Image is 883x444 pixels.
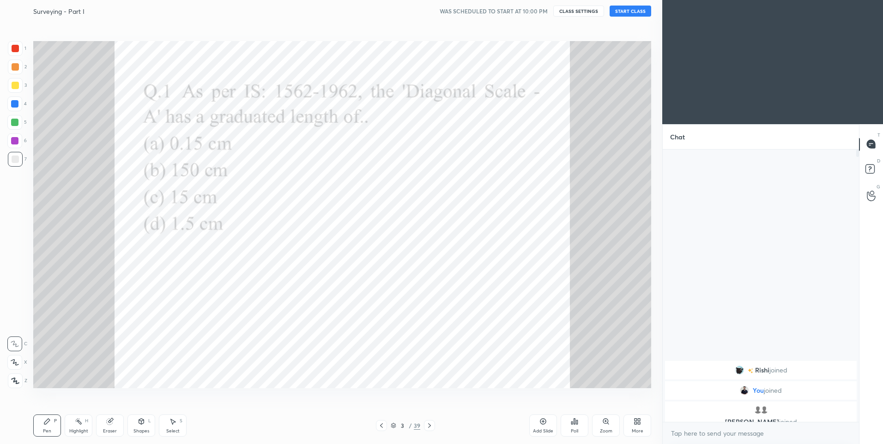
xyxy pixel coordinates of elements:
div: Shapes [133,429,149,433]
h4: Surveying - Part I [33,7,85,16]
div: grid [663,359,859,422]
div: Select [166,429,180,433]
span: Rishi [755,366,769,374]
img: bf4054a70c904089aaf21c540a053cd7.jpg [735,366,744,375]
div: 4 [7,96,27,111]
button: START CLASS [610,6,651,17]
div: S [180,419,182,423]
div: Poll [571,429,578,433]
img: default.png [760,405,769,414]
div: Eraser [103,429,117,433]
div: Zoom [600,429,612,433]
div: Pen [43,429,51,433]
span: joined [769,366,787,374]
div: X [7,355,27,370]
span: joined [779,417,797,426]
div: More [632,429,643,433]
div: 5 [7,115,27,130]
p: Chat [663,125,692,149]
p: T [877,132,880,138]
div: P [54,419,57,423]
span: You [753,387,764,394]
div: 7 [8,152,27,167]
div: 2 [8,60,27,74]
div: 1 [8,41,26,56]
div: / [409,423,412,428]
p: [PERSON_NAME] [671,418,851,426]
div: 6 [7,133,27,148]
div: Z [8,373,27,388]
div: C [7,336,27,351]
button: CLASS SETTINGS [553,6,604,17]
img: 3a38f146e3464b03b24dd93f76ec5ac5.jpg [740,386,749,395]
div: L [148,419,151,423]
p: D [877,157,880,164]
div: Add Slide [533,429,553,433]
h5: WAS SCHEDULED TO START AT 10:00 PM [440,7,548,15]
img: default.png [753,405,762,414]
span: joined [764,387,782,394]
p: G [877,183,880,190]
img: no-rating-badge.077c3623.svg [748,368,753,373]
div: 3 [8,78,27,93]
div: H [85,419,88,423]
div: 39 [414,421,420,430]
div: Highlight [69,429,88,433]
div: 3 [398,423,407,428]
